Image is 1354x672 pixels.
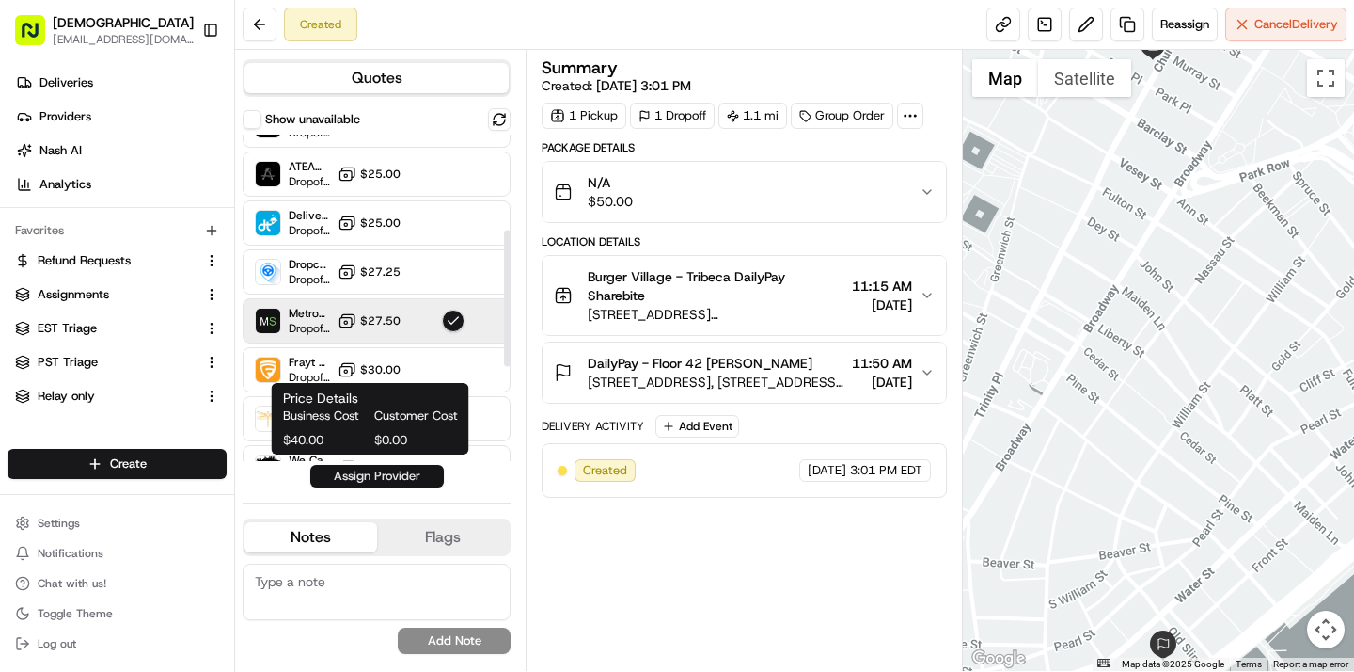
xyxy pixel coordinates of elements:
button: [DEMOGRAPHIC_DATA][EMAIL_ADDRESS][DOMAIN_NAME] [8,8,195,53]
button: Notes [244,522,377,552]
button: N/A$50.00 [543,162,945,222]
div: 💻 [159,372,174,387]
span: [DATE] [852,373,912,392]
div: 1 Dropoff [630,103,715,129]
span: Notifications [38,546,103,561]
div: Package Details [542,140,946,155]
span: Knowledge Base [38,370,144,389]
span: EST Triage [38,320,97,337]
button: [EMAIL_ADDRESS][DOMAIN_NAME] [53,32,194,47]
span: Business Cost [283,408,367,424]
button: Flags [377,522,510,552]
div: Start new chat [85,180,308,199]
span: 11:15 AM [852,277,912,296]
span: Dropoff ETA - [289,223,330,238]
p: Welcome 👋 [19,75,342,105]
a: Analytics [8,169,234,200]
span: [DATE] [808,462,846,479]
span: [PERSON_NAME] [58,292,152,307]
span: $25.00 [360,167,401,182]
span: • [156,292,163,307]
button: Start new chat [320,185,342,208]
span: [DATE] [852,296,912,314]
span: Providers [39,108,91,125]
button: Reassign [1152,8,1218,41]
span: DailyPay - Floor 42 [PERSON_NAME] [588,354,812,373]
button: Toggle Theme [8,600,227,627]
button: Notifications [8,540,227,567]
button: [DEMOGRAPHIC_DATA] [53,13,194,32]
span: DeliverThat [289,208,330,223]
div: 1 Pickup [542,103,626,129]
img: Dragonfly (Catering Onfleet) [256,407,280,431]
a: Open this area in Google Maps (opens a new window) [968,647,1030,671]
span: Dropoff ETA - [289,321,330,336]
button: Relay only [8,381,227,411]
button: Assign Provider [310,465,444,488]
button: PST Triage [8,347,227,377]
a: 📗Knowledge Base [11,362,151,396]
span: Dropoff ETA - [289,174,330,189]
img: 8571987876998_91fb9ceb93ad5c398215_72.jpg [39,180,73,214]
img: We Can Deliver Boston [256,456,280,480]
button: EST Triage [8,313,227,344]
span: $0.00 [374,432,458,449]
img: MetroSpeedy (SB NYC) [256,309,280,333]
button: Map camera controls [1307,611,1345,648]
img: Dropcar (NYC 1) [256,260,280,284]
input: Clear [49,121,310,141]
span: Dropoff ETA 20 hours [289,272,330,287]
img: Frayt - Sharebite [256,358,280,382]
span: We Can Deliver [GEOGRAPHIC_DATA] [289,453,330,468]
h3: Summary [542,59,618,76]
span: Burger Village - Tribeca DailyPay Sharebite [588,267,843,305]
a: EST Triage [15,320,197,337]
button: Toggle fullscreen view [1307,59,1345,97]
button: $25.00 [338,214,401,232]
button: Burger Village - Tribeca DailyPay Sharebite[STREET_ADDRESS][DEMOGRAPHIC_DATA][US_STATE]11:15 AM[D... [543,256,945,335]
div: Past conversations [19,245,120,260]
span: [STREET_ADDRESS], [STREET_ADDRESS][PERSON_NAME] [588,373,843,392]
span: $50.00 [588,192,633,211]
span: Create [110,456,147,472]
button: $30.00 [338,360,401,379]
span: $40.00 [360,460,401,475]
button: Show street map [972,59,1038,97]
button: $25.00 [338,165,401,184]
span: $27.50 [360,313,401,328]
div: Group Order [791,103,893,129]
span: Log out [38,636,76,651]
a: Deliveries [8,68,234,98]
span: MetroSpeedy (SB [GEOGRAPHIC_DATA]) [289,306,330,321]
button: $27.25 [338,263,401,281]
span: Reassign [1160,16,1209,33]
span: [DATE] 3:01 PM [596,77,691,94]
span: Cancel Delivery [1254,16,1338,33]
button: $40.00 [338,458,401,477]
a: Relay only [15,388,197,405]
span: $25.00 [360,216,401,231]
span: Settings [38,516,80,531]
span: PST Triage [38,354,98,371]
button: Show satellite imagery [1038,59,1131,97]
img: 1736555255976-a54dd68f-1ca7-489b-9aae-adbdc363a1c4 [19,180,53,214]
span: Created [583,462,627,479]
span: Dropcar ([GEOGRAPHIC_DATA] 1) [289,257,330,272]
img: Google [968,647,1030,671]
span: Frayt - Sharebite [289,355,330,370]
span: Created: [542,76,691,95]
span: Refund Requests [38,252,131,269]
a: Providers [8,102,234,132]
a: Terms [1236,659,1262,669]
button: Settings [8,510,227,536]
div: Favorites [8,216,227,246]
span: Relay only [38,388,95,405]
span: Assignments [38,286,109,303]
button: Create [8,449,227,479]
a: Assignments [15,286,197,303]
a: Nash AI [8,136,234,166]
span: $30.00 [360,362,401,377]
button: Add Event [655,415,739,438]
